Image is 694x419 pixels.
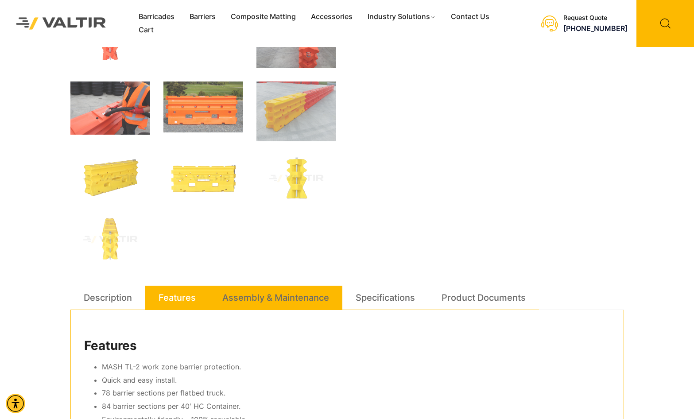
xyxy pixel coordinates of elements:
img: A stack of yellow interlocking traffic barriers with metal connectors for stability. [70,216,150,264]
div: Accessibility Menu [6,394,25,413]
a: Cart [131,23,161,37]
a: Features [159,286,196,310]
a: call (888) 496-3625 [563,24,628,33]
li: 84 barrier sections per 40′ HC Container. [102,400,610,413]
a: Barriers [182,10,223,23]
a: Accessories [303,10,360,23]
div: Request Quote [563,14,628,22]
img: Valtir Rentals [7,8,116,39]
li: Quick and easy install. [102,374,610,387]
img: A bright yellow, rectangular plastic block with various holes and grooves, likely used for safety... [70,155,150,202]
img: An orange plastic barrier with holes, set against a green landscape with trees and sheep in the b... [163,81,243,132]
a: Barricades [131,10,182,23]
a: Composite Matting [223,10,303,23]
a: Assembly & Maintenance [222,286,329,310]
a: Industry Solutions [360,10,444,23]
img: A long, segmented barrier in yellow and red, placed on a concrete surface, likely for traffic con... [256,81,336,141]
img: A yellow, zigzag-shaped object with a metal rod, likely a tool or equipment component. [256,155,336,202]
a: Specifications [356,286,415,310]
a: Product Documents [442,286,526,310]
li: MASH TL-2 work zone barrier protection. [102,361,610,374]
li: 78 barrier sections per flatbed truck. [102,387,610,400]
img: A bright yellow plastic component with various holes and cutouts, likely used in machinery or equ... [163,155,243,202]
a: Description [84,286,132,310]
img: A person in an orange safety vest and gloves is using a hose connected to an orange container, wi... [70,81,150,135]
a: Contact Us [443,10,497,23]
h2: Features [84,338,610,353]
